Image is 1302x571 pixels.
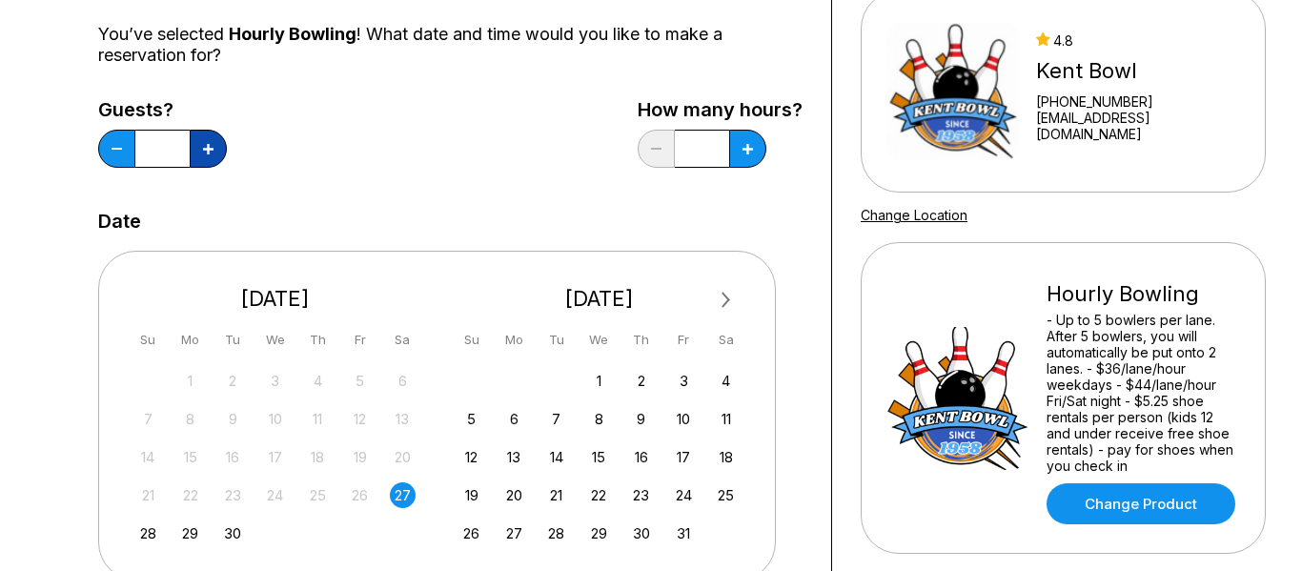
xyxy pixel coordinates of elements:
[458,327,484,353] div: Su
[220,406,246,432] div: Not available Tuesday, September 9th, 2025
[177,520,203,546] div: Choose Monday, September 29th, 2025
[262,368,288,394] div: Not available Wednesday, September 3rd, 2025
[586,406,612,432] div: Choose Wednesday, October 8th, 2025
[177,482,203,508] div: Not available Monday, September 22nd, 2025
[177,444,203,470] div: Not available Monday, September 15th, 2025
[177,327,203,353] div: Mo
[628,406,654,432] div: Choose Thursday, October 9th, 2025
[671,406,697,432] div: Choose Friday, October 10th, 2025
[458,482,484,508] div: Choose Sunday, October 19th, 2025
[628,368,654,394] div: Choose Thursday, October 2nd, 2025
[220,444,246,470] div: Not available Tuesday, September 16th, 2025
[458,444,484,470] div: Choose Sunday, October 12th, 2025
[628,520,654,546] div: Choose Thursday, October 30th, 2025
[1036,32,1240,49] div: 4.8
[1036,93,1240,110] div: [PHONE_NUMBER]
[452,286,747,312] div: [DATE]
[543,406,569,432] div: Choose Tuesday, October 7th, 2025
[501,444,527,470] div: Choose Monday, October 13th, 2025
[220,482,246,508] div: Not available Tuesday, September 23rd, 2025
[390,368,416,394] div: Not available Saturday, September 6th, 2025
[177,368,203,394] div: Not available Monday, September 1st, 2025
[347,368,373,394] div: Not available Friday, September 5th, 2025
[135,482,161,508] div: Not available Sunday, September 21st, 2025
[628,444,654,470] div: Choose Thursday, October 16th, 2025
[501,520,527,546] div: Choose Monday, October 27th, 2025
[586,327,612,353] div: We
[347,444,373,470] div: Not available Friday, September 19th, 2025
[628,482,654,508] div: Choose Thursday, October 23rd, 2025
[713,444,739,470] div: Choose Saturday, October 18th, 2025
[586,444,612,470] div: Choose Wednesday, October 15th, 2025
[713,327,739,353] div: Sa
[1047,312,1240,474] div: - Up to 5 bowlers per lane. After 5 bowlers, you will automatically be put onto 2 lanes. - $36/la...
[135,406,161,432] div: Not available Sunday, September 7th, 2025
[229,24,356,44] span: Hourly Bowling
[220,520,246,546] div: Choose Tuesday, September 30th, 2025
[586,368,612,394] div: Choose Wednesday, October 1st, 2025
[132,366,418,546] div: month 2025-09
[262,444,288,470] div: Not available Wednesday, September 17th, 2025
[220,368,246,394] div: Not available Tuesday, September 2nd, 2025
[262,406,288,432] div: Not available Wednesday, September 10th, 2025
[671,327,697,353] div: Fr
[886,327,1029,470] img: Hourly Bowling
[347,327,373,353] div: Fr
[262,327,288,353] div: We
[347,406,373,432] div: Not available Friday, September 12th, 2025
[98,99,227,120] label: Guests?
[1036,110,1240,142] a: [EMAIL_ADDRESS][DOMAIN_NAME]
[638,99,803,120] label: How many hours?
[886,20,1019,163] img: Kent Bowl
[305,368,331,394] div: Not available Thursday, September 4th, 2025
[390,482,416,508] div: Choose Saturday, September 27th, 2025
[305,444,331,470] div: Not available Thursday, September 18th, 2025
[98,211,141,232] label: Date
[501,327,527,353] div: Mo
[586,520,612,546] div: Choose Wednesday, October 29th, 2025
[458,520,484,546] div: Choose Sunday, October 26th, 2025
[390,444,416,470] div: Not available Saturday, September 20th, 2025
[177,406,203,432] div: Not available Monday, September 8th, 2025
[543,520,569,546] div: Choose Tuesday, October 28th, 2025
[501,482,527,508] div: Choose Monday, October 20th, 2025
[861,207,967,223] a: Change Location
[543,327,569,353] div: Tu
[390,327,416,353] div: Sa
[671,444,697,470] div: Choose Friday, October 17th, 2025
[305,482,331,508] div: Not available Thursday, September 25th, 2025
[711,285,742,316] button: Next Month
[543,444,569,470] div: Choose Tuesday, October 14th, 2025
[543,482,569,508] div: Choose Tuesday, October 21st, 2025
[305,327,331,353] div: Th
[586,482,612,508] div: Choose Wednesday, October 22nd, 2025
[262,482,288,508] div: Not available Wednesday, September 24th, 2025
[128,286,423,312] div: [DATE]
[135,327,161,353] div: Su
[628,327,654,353] div: Th
[458,406,484,432] div: Choose Sunday, October 5th, 2025
[713,482,739,508] div: Choose Saturday, October 25th, 2025
[671,482,697,508] div: Choose Friday, October 24th, 2025
[713,368,739,394] div: Choose Saturday, October 4th, 2025
[457,366,743,546] div: month 2025-10
[1047,483,1235,524] a: Change Product
[501,406,527,432] div: Choose Monday, October 6th, 2025
[135,444,161,470] div: Not available Sunday, September 14th, 2025
[220,327,246,353] div: Tu
[1047,281,1240,307] div: Hourly Bowling
[671,520,697,546] div: Choose Friday, October 31st, 2025
[671,368,697,394] div: Choose Friday, October 3rd, 2025
[135,520,161,546] div: Choose Sunday, September 28th, 2025
[347,482,373,508] div: Not available Friday, September 26th, 2025
[305,406,331,432] div: Not available Thursday, September 11th, 2025
[390,406,416,432] div: Not available Saturday, September 13th, 2025
[98,24,803,66] div: You’ve selected ! What date and time would you like to make a reservation for?
[713,406,739,432] div: Choose Saturday, October 11th, 2025
[1036,58,1240,84] div: Kent Bowl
